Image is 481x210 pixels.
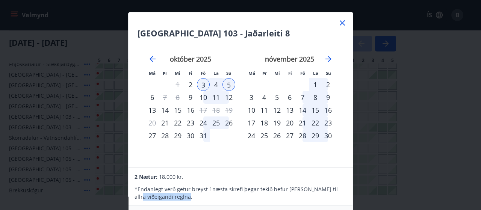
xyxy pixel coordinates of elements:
[300,70,305,76] small: Fö
[245,104,258,116] div: 10
[258,129,271,142] div: 25
[245,116,258,129] td: Choose mánudagur, 17. nóvember 2025 as your check-in date. It’s available.
[245,104,258,116] td: Choose mánudagur, 10. nóvember 2025 as your check-in date. It’s available.
[213,70,219,76] small: La
[171,129,184,142] td: Choose miðvikudagur, 29. október 2025 as your check-in date. It’s available.
[184,78,197,91] div: Aðeins innritun í boði
[313,70,318,76] small: La
[258,104,271,116] div: 11
[184,104,197,116] td: Choose fimmtudagur, 16. október 2025 as your check-in date. It’s available.
[197,91,210,104] div: 10
[159,91,171,104] div: Aðeins útritun í boði
[271,91,283,104] td: Choose miðvikudagur, 5. nóvember 2025 as your check-in date. It’s available.
[197,104,210,116] div: Aðeins útritun í boði
[146,129,159,142] td: Choose mánudagur, 27. október 2025 as your check-in date. It’s available.
[210,91,222,104] div: 11
[159,129,171,142] td: Choose þriðjudagur, 28. október 2025 as your check-in date. It’s available.
[149,70,156,76] small: Má
[222,91,235,104] div: 12
[184,129,197,142] td: Choose fimmtudagur, 30. október 2025 as your check-in date. It’s available.
[159,116,171,129] div: Aðeins innritun í boði
[146,104,159,116] td: Choose mánudagur, 13. október 2025 as your check-in date. It’s available.
[283,91,296,104] div: 6
[309,78,322,91] div: 1
[245,91,258,104] div: 3
[210,116,222,129] div: 25
[138,27,344,39] h4: [GEOGRAPHIC_DATA] 103 - Jaðarleiti 8
[135,173,157,180] span: 2 Nætur:
[197,116,210,129] div: 24
[171,104,184,116] td: Choose miðvikudagur, 15. október 2025 as your check-in date. It’s available.
[322,104,334,116] div: 16
[184,129,197,142] div: 30
[197,116,210,129] td: Choose föstudagur, 24. október 2025 as your check-in date. It’s available.
[326,70,331,76] small: Su
[175,70,180,76] small: Mi
[146,91,159,104] td: Choose mánudagur, 6. október 2025 as your check-in date. It’s available.
[184,116,197,129] td: Choose fimmtudagur, 23. október 2025 as your check-in date. It’s available.
[258,116,271,129] td: Choose þriðjudagur, 18. nóvember 2025 as your check-in date. It’s available.
[184,78,197,91] td: Choose fimmtudagur, 2. október 2025 as your check-in date. It’s available.
[197,129,210,142] td: Choose föstudagur, 31. október 2025 as your check-in date. It’s available.
[309,104,322,116] td: Choose laugardagur, 15. nóvember 2025 as your check-in date. It’s available.
[262,70,267,76] small: Þr
[171,78,184,91] td: Not available. miðvikudagur, 1. október 2025
[210,78,222,91] td: Selected. laugardagur, 4. október 2025
[322,129,334,142] td: Choose sunnudagur, 30. nóvember 2025 as your check-in date. It’s available.
[171,91,184,104] td: Not available. miðvikudagur, 8. október 2025
[245,116,258,129] div: 17
[309,104,322,116] div: 15
[271,129,283,142] div: 26
[159,173,183,180] span: 18.000 kr.
[146,116,159,129] td: Not available. mánudagur, 20. október 2025
[322,116,334,129] div: 23
[309,91,322,104] td: Choose laugardagur, 8. nóvember 2025 as your check-in date. It’s available.
[163,70,167,76] small: Þr
[184,116,197,129] div: 23
[171,116,184,129] td: Choose miðvikudagur, 22. október 2025 as your check-in date. It’s available.
[324,54,333,63] div: Move forward to switch to the next month.
[222,116,235,129] div: 26
[184,91,197,104] div: Aðeins innritun í boði
[201,70,206,76] small: Fö
[197,78,210,91] div: 3
[296,91,309,104] div: 7
[283,129,296,142] td: Choose fimmtudagur, 27. nóvember 2025 as your check-in date. It’s available.
[271,129,283,142] td: Choose miðvikudagur, 26. nóvember 2025 as your check-in date. It’s available.
[210,78,222,91] div: 4
[197,104,210,116] td: Choose föstudagur, 17. október 2025 as your check-in date. It’s available.
[309,129,322,142] td: Choose laugardagur, 29. nóvember 2025 as your check-in date. It’s available.
[159,129,171,142] div: 28
[296,104,309,116] div: 14
[258,116,271,129] div: 18
[283,104,296,116] td: Choose fimmtudagur, 13. nóvember 2025 as your check-in date. It’s available.
[271,104,283,116] td: Choose miðvikudagur, 12. nóvember 2025 as your check-in date. It’s available.
[222,78,235,91] div: 5
[197,91,210,104] td: Choose föstudagur, 10. október 2025 as your check-in date. It’s available.
[138,45,344,159] div: Calendar
[189,70,192,76] small: Fi
[210,104,222,116] td: Not available. laugardagur, 18. október 2025
[171,104,184,116] div: 15
[184,104,197,116] div: 16
[245,129,258,142] div: 24
[309,116,322,129] td: Choose laugardagur, 22. nóvember 2025 as your check-in date. It’s available.
[283,116,296,129] td: Choose fimmtudagur, 20. nóvember 2025 as your check-in date. It’s available.
[197,129,210,142] div: 31
[283,104,296,116] div: 13
[226,70,231,76] small: Su
[197,78,210,91] td: Selected as start date. föstudagur, 3. október 2025
[271,116,283,129] td: Choose miðvikudagur, 19. nóvember 2025 as your check-in date. It’s available.
[288,70,292,76] small: Fi
[258,91,271,104] div: 4
[210,116,222,129] td: Choose laugardagur, 25. október 2025 as your check-in date. It’s available.
[265,54,314,63] strong: nóvember 2025
[146,91,159,104] div: 6
[171,129,184,142] div: 29
[283,116,296,129] div: 20
[146,104,159,116] div: 13
[222,104,235,116] td: Not available. sunnudagur, 19. október 2025
[296,129,309,142] div: 28
[146,129,159,142] div: 27
[274,70,280,76] small: Mi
